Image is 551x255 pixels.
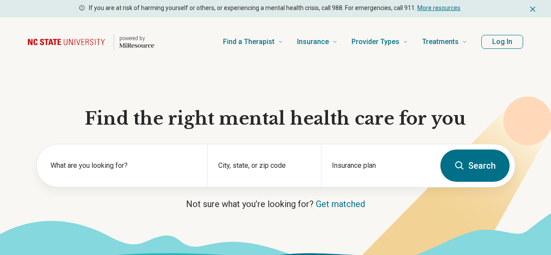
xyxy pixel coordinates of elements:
[297,24,338,59] a: Insurance
[352,24,408,59] a: Provider Types
[528,3,537,14] button: Dismiss
[36,107,515,130] h1: Find the right mental health care for you
[223,24,283,59] a: Find a Therapist
[422,24,467,59] a: Treatments
[223,36,274,48] span: Find a Therapist
[51,160,197,171] label: What are you looking for?
[481,35,523,49] button: Log In
[352,36,399,48] span: Provider Types
[297,36,329,48] span: Insurance
[316,199,365,209] a: Get matched
[440,150,510,182] button: Search
[36,198,515,210] p: Not sure what you’re looking for?
[417,4,460,11] a: More resources
[28,28,154,56] a: Home page
[89,3,460,13] p: If you are at risk of harming yourself or others, or experiencing a mental health crisis, call 98...
[422,36,459,48] span: Treatments
[119,35,154,42] p: powered by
